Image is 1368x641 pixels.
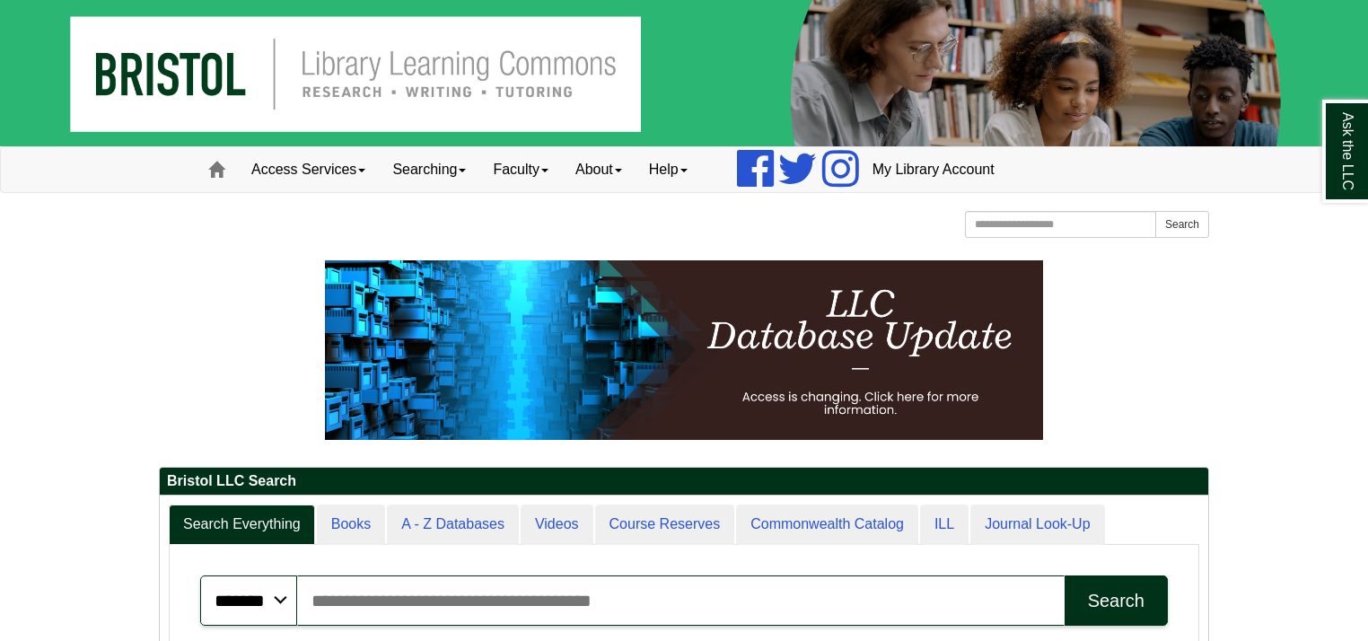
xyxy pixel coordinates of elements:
[317,505,385,545] a: Books
[160,468,1208,496] h2: Bristol LLC Search
[920,505,969,545] a: ILL
[859,147,1008,192] a: My Library Account
[479,147,562,192] a: Faculty
[1088,591,1144,611] div: Search
[238,147,379,192] a: Access Services
[387,505,519,545] a: A - Z Databases
[1155,211,1209,238] button: Search
[379,147,479,192] a: Searching
[1065,575,1168,626] button: Search
[562,147,636,192] a: About
[169,505,315,545] a: Search Everything
[595,505,735,545] a: Course Reserves
[325,260,1043,440] img: HTML tutorial
[636,147,701,192] a: Help
[736,505,918,545] a: Commonwealth Catalog
[521,505,593,545] a: Videos
[970,505,1104,545] a: Journal Look-Up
